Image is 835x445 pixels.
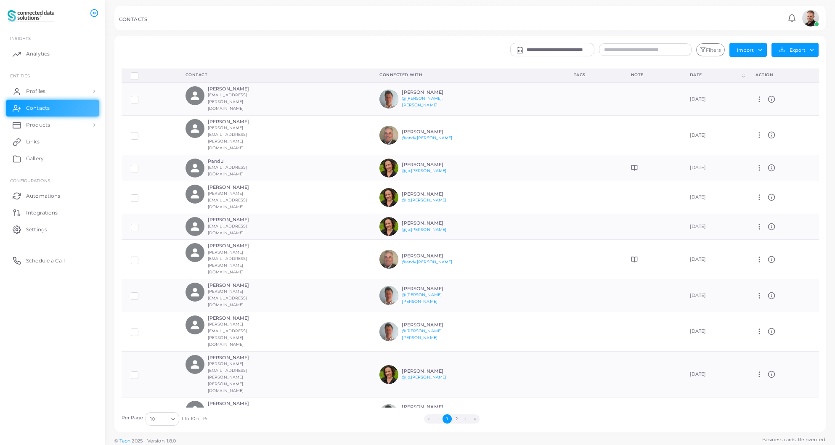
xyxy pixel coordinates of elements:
input: Search for option [156,414,168,424]
img: avatar [379,90,398,109]
h6: [PERSON_NAME] [402,404,464,410]
h6: [PERSON_NAME] [402,286,464,291]
h6: Pandu [208,159,270,164]
button: Export [771,43,819,57]
a: @andy.[PERSON_NAME] [402,135,452,140]
span: Contacts [26,104,50,112]
span: Settings [26,226,47,233]
a: @andy.[PERSON_NAME] [402,260,452,264]
span: Links [26,138,40,146]
img: avatar [379,217,398,236]
a: Analytics [6,45,99,62]
div: [DATE] [690,96,737,103]
a: @[PERSON_NAME].[PERSON_NAME] [402,96,443,107]
div: [DATE] [690,223,737,230]
div: [DATE] [690,194,737,201]
a: Links [6,133,99,150]
div: [DATE] [690,292,737,299]
span: 1 to 10 of 16 [181,416,207,422]
span: Business cards. Reinvented. [762,436,826,443]
img: avatar [379,159,398,177]
img: avatar [379,404,398,423]
h6: [PERSON_NAME] [402,162,464,167]
a: Profiles [6,83,99,100]
h6: [PERSON_NAME] [402,368,464,374]
img: avatar [802,10,819,26]
a: @[PERSON_NAME].[PERSON_NAME] [402,328,443,340]
small: [PERSON_NAME][EMAIL_ADDRESS][PERSON_NAME][DOMAIN_NAME] [208,125,247,150]
h6: [PERSON_NAME] [402,322,464,328]
small: [EMAIL_ADDRESS][DOMAIN_NAME] [208,165,247,176]
span: © [114,437,176,445]
h6: [PERSON_NAME] [208,86,270,92]
span: Gallery [26,155,44,162]
img: avatar [379,365,398,384]
h6: [PERSON_NAME] [208,243,270,249]
h6: [PERSON_NAME] [208,217,270,222]
small: [PERSON_NAME][EMAIL_ADDRESS][PERSON_NAME][DOMAIN_NAME] [208,322,247,347]
label: Per Page [122,415,143,421]
img: logo [8,8,54,24]
span: Version: 1.8.0 [147,438,176,444]
img: avatar [379,286,398,305]
h6: [PERSON_NAME] [402,129,464,135]
svg: person fill [189,319,201,331]
svg: person fill [189,359,201,370]
div: Tags [574,72,612,78]
ul: Pagination [207,414,697,424]
a: Products [6,117,99,133]
div: action [755,72,809,78]
a: avatar [800,10,821,26]
small: [EMAIL_ADDRESS][PERSON_NAME][DOMAIN_NAME] [208,93,247,111]
div: Contact [186,72,361,78]
div: [DATE] [690,132,737,139]
svg: person fill [189,405,201,416]
svg: person fill [189,90,201,101]
a: @[PERSON_NAME].[PERSON_NAME] [402,292,443,304]
a: Settings [6,221,99,238]
h6: [PERSON_NAME] [208,185,270,190]
svg: person fill [189,221,201,232]
a: @jo.[PERSON_NAME] [402,375,446,379]
h6: [PERSON_NAME] [208,401,270,406]
a: Automations [6,187,99,204]
a: Gallery [6,150,99,167]
div: [DATE] [690,256,737,263]
small: [PERSON_NAME][EMAIL_ADDRESS][DOMAIN_NAME] [208,289,247,307]
div: Search for option [146,412,179,426]
button: Go to page 1 [443,414,452,424]
span: Integrations [26,209,58,217]
img: avatar [379,250,398,269]
h6: [PERSON_NAME] [402,191,464,197]
img: avatar [379,188,398,207]
img: avatar [379,322,398,341]
a: @jo.[PERSON_NAME] [402,227,446,232]
a: Contacts [6,100,99,117]
span: INSIGHTS [10,36,31,41]
span: Schedule a Call [26,257,65,265]
img: avatar [379,126,398,145]
a: Tapni [119,438,132,444]
h6: [PERSON_NAME] [208,315,270,321]
span: 2025 [132,437,142,445]
h6: [PERSON_NAME] [208,283,270,288]
th: Row-selection [122,69,176,82]
button: Go to next page [461,414,470,424]
span: Automations [26,192,60,200]
svg: person fill [189,188,201,200]
h6: [PERSON_NAME] [402,220,464,226]
svg: person fill [189,123,201,134]
a: @jo.[PERSON_NAME] [402,198,446,202]
div: [DATE] [690,371,737,378]
small: [PERSON_NAME][EMAIL_ADDRESS][DOMAIN_NAME] [208,191,247,209]
span: ENTITIES [10,73,30,78]
span: Products [26,121,50,129]
svg: person fill [189,247,201,258]
button: Go to last page [470,414,480,424]
button: Import [729,43,767,56]
span: Profiles [26,87,45,95]
small: [EMAIL_ADDRESS][DOMAIN_NAME] [208,224,247,235]
div: Connected With [379,72,555,78]
div: Note [631,72,671,78]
